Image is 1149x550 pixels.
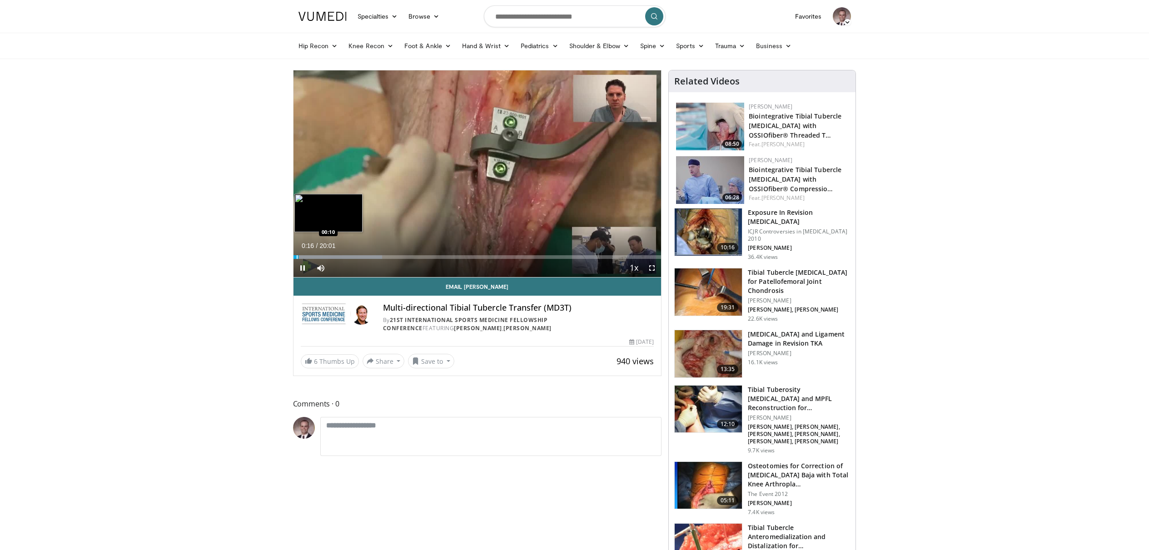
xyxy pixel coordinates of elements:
span: 12:10 [717,420,739,429]
span: 19:31 [717,303,739,312]
p: [PERSON_NAME] [748,297,850,304]
p: [PERSON_NAME] [748,500,850,507]
div: Feat. [749,140,848,149]
button: Save to [408,354,454,368]
p: 9.7K views [748,447,775,454]
button: Pause [293,259,312,277]
span: Comments 0 [293,398,662,410]
a: Specialties [352,7,403,25]
img: cab769df-a0f6-4752-92da-42e92bb4de9a.150x105_q85_crop-smart_upscale.jpg [675,386,742,433]
img: 21st International Sports Medicine Fellowship Conference [301,303,347,325]
span: 05:11 [717,496,739,505]
a: [PERSON_NAME] [454,324,502,332]
h4: Related Videos [674,76,740,87]
img: image.jpeg [294,194,363,232]
a: 10:16 Exposure In Revision [MEDICAL_DATA] ICJR Controversies in [MEDICAL_DATA] 2010 [PERSON_NAME]... [674,208,850,261]
h3: Exposure In Revision [MEDICAL_DATA] [748,208,850,226]
p: [PERSON_NAME] [748,350,850,357]
a: Trauma [710,37,751,55]
a: Hand & Wrist [457,37,515,55]
a: 06:28 [676,156,744,204]
img: Screen_shot_2010-09-03_at_2.11.03_PM_2.png.150x105_q85_crop-smart_upscale.jpg [675,208,742,256]
a: Biointegrative Tibial Tubercle [MEDICAL_DATA] with OSSIOfiber® Compressio… [749,165,841,193]
img: 14934b67-7d06-479f-8b24-1e3c477188f5.150x105_q85_crop-smart_upscale.jpg [676,103,744,150]
img: UFuN5x2kP8YLDu1n4xMDoxOjA4MTsiGN.150x105_q85_crop-smart_upscale.jpg [675,268,742,316]
p: 7.4K views [748,509,775,516]
a: Foot & Ankle [399,37,457,55]
p: [PERSON_NAME] [748,414,850,421]
p: The Event 2012 [748,491,850,498]
a: 13:35 [MEDICAL_DATA] and Ligament Damage in Revision TKA [PERSON_NAME] 16.1K views [674,330,850,378]
input: Search topics, interventions [484,5,666,27]
a: Knee Recon [343,37,399,55]
span: 13:35 [717,365,739,374]
a: Favorites [790,7,827,25]
a: 21st International Sports Medicine Fellowship Conference [383,316,548,332]
h4: Multi-directional Tibial Tubercle Transfer (MD3T) [383,303,654,313]
h3: [MEDICAL_DATA] and Ligament Damage in Revision TKA [748,330,850,348]
h3: Osteotomies for Correction of [MEDICAL_DATA] Baja with Total Knee Arthropla… [748,461,850,489]
img: VuMedi Logo [298,12,347,21]
a: 05:11 Osteotomies for Correction of [MEDICAL_DATA] Baja with Total Knee Arthropla… The Event 2012... [674,461,850,516]
a: 19:31 Tibial Tubercle [MEDICAL_DATA] for Patellofemoral Joint Chondrosis [PERSON_NAME] [PERSON_NA... [674,268,850,322]
a: 08:50 [676,103,744,150]
img: whiteside_bone_loss_3.png.150x105_q85_crop-smart_upscale.jpg [675,330,742,377]
a: [PERSON_NAME] [503,324,552,332]
div: [DATE] [629,338,654,346]
span: 20:01 [319,242,335,249]
a: [PERSON_NAME] [749,156,792,164]
button: Fullscreen [643,259,661,277]
a: Hip Recon [293,37,343,55]
p: 16.1K views [748,359,778,366]
span: 06:28 [722,193,742,202]
a: 6 Thumbs Up [301,354,359,368]
a: 12:10 Tibial Tuberosity [MEDICAL_DATA] and MPFL Reconstruction for Patellofemor… [PERSON_NAME] [P... [674,385,850,454]
a: [PERSON_NAME] [749,103,792,110]
a: Browse [403,7,445,25]
span: 6 [314,357,318,366]
span: 08:50 [722,140,742,148]
img: rQqFhpGihXXoLKSn4xMDoxOmtxOwKG7D.150x105_q85_crop-smart_upscale.jpg [675,462,742,509]
span: 10:16 [717,243,739,252]
a: Business [751,37,797,55]
p: [PERSON_NAME] [748,244,850,252]
img: Avatar [350,303,372,325]
a: [PERSON_NAME] [761,140,805,148]
a: [PERSON_NAME] [761,194,805,202]
span: 940 views [617,356,654,367]
p: 22.6K views [748,315,778,322]
img: Avatar [833,7,851,25]
img: 2fac5f83-3fa8-46d6-96c1-ffb83ee82a09.150x105_q85_crop-smart_upscale.jpg [676,156,744,204]
p: [PERSON_NAME], [PERSON_NAME], [PERSON_NAME], [PERSON_NAME], [PERSON_NAME], [PERSON_NAME] [748,423,850,445]
button: Share [363,354,405,368]
button: Playback Rate [625,259,643,277]
a: Biointegrative Tibial Tubercle [MEDICAL_DATA] with OSSIOfiber® Threaded T… [749,112,841,139]
a: Sports [671,37,710,55]
p: [PERSON_NAME], [PERSON_NAME] [748,306,850,313]
div: Progress Bar [293,255,662,259]
a: Pediatrics [515,37,564,55]
div: Feat. [749,194,848,202]
p: 36.4K views [748,253,778,261]
div: By FEATURING , [383,316,654,332]
h3: Tibial Tubercle [MEDICAL_DATA] for Patellofemoral Joint Chondrosis [748,268,850,295]
video-js: Video Player [293,70,662,277]
span: 0:16 [302,242,314,249]
button: Mute [312,259,330,277]
img: Avatar [293,417,315,439]
span: / [316,242,318,249]
h3: Tibial Tuberosity [MEDICAL_DATA] and MPFL Reconstruction for Patellofemor… [748,385,850,412]
a: Spine [635,37,671,55]
p: ICJR Controversies in [MEDICAL_DATA] 2010 [748,228,850,243]
a: Shoulder & Elbow [564,37,635,55]
a: Email [PERSON_NAME] [293,277,662,296]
